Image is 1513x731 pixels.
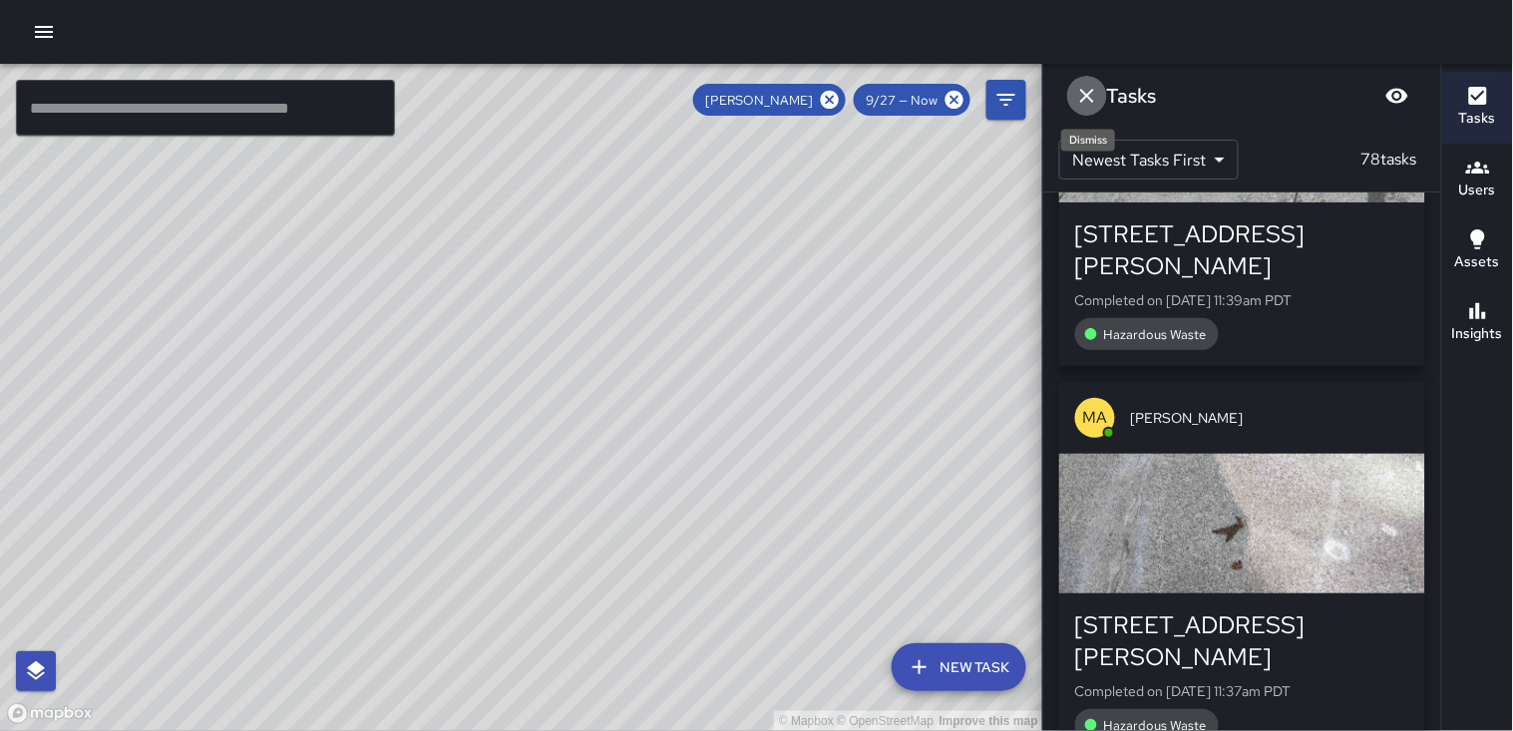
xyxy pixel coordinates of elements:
[693,84,846,116] div: [PERSON_NAME]
[1059,140,1239,180] div: Newest Tasks First
[1075,290,1409,310] p: Completed on [DATE] 11:39am PDT
[1442,72,1513,144] button: Tasks
[1459,108,1496,130] h6: Tasks
[1061,130,1115,152] div: Dismiss
[892,643,1026,691] button: New Task
[1442,287,1513,359] button: Insights
[1092,326,1219,343] span: Hazardous Waste
[1075,218,1409,282] div: [STREET_ADDRESS][PERSON_NAME]
[1075,681,1409,701] p: Completed on [DATE] 11:37am PDT
[1353,148,1425,172] p: 78 tasks
[854,84,970,116] div: 9/27 — Now
[1442,144,1513,215] button: Users
[1377,76,1417,116] button: Blur
[1107,80,1157,112] h6: Tasks
[986,80,1026,120] button: Filters
[1067,76,1107,116] button: Dismiss
[854,92,949,109] span: 9/27 — Now
[1083,406,1108,430] p: MA
[1452,323,1503,345] h6: Insights
[1455,251,1500,273] h6: Assets
[1442,215,1513,287] button: Assets
[1459,180,1496,201] h6: Users
[693,92,825,109] span: [PERSON_NAME]
[1131,408,1409,428] span: [PERSON_NAME]
[1075,609,1409,673] div: [STREET_ADDRESS][PERSON_NAME]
